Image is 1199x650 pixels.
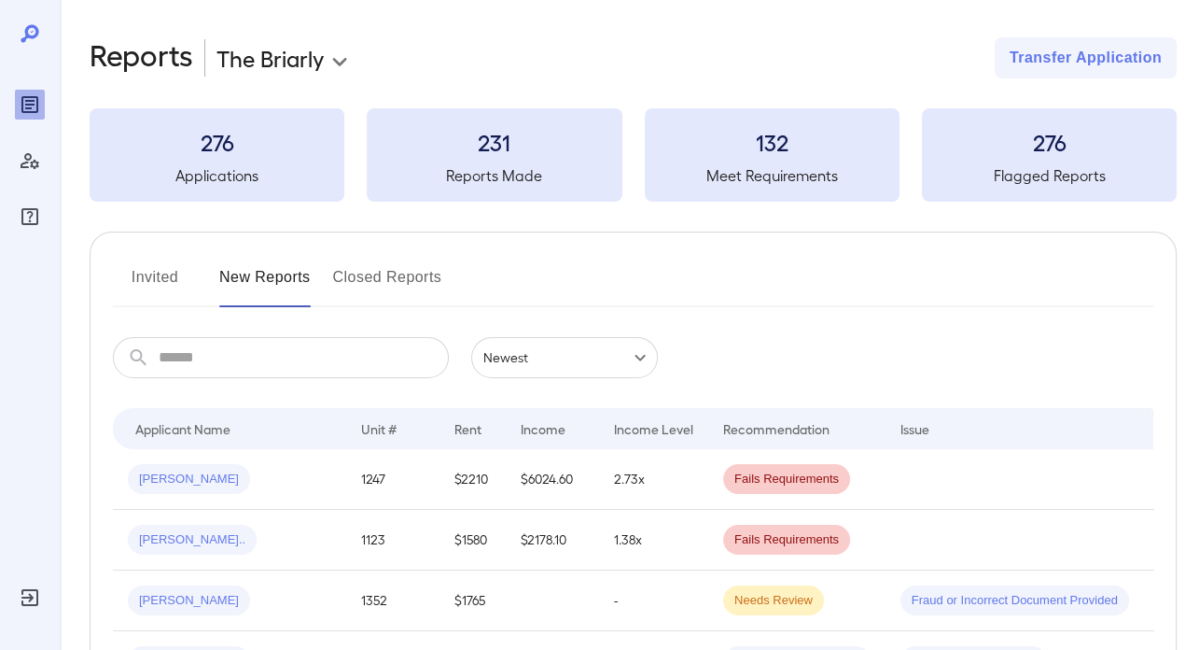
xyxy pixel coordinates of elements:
td: $1765 [439,571,506,631]
div: Unit # [361,417,397,440]
td: 2.73x [599,449,708,510]
span: [PERSON_NAME] [128,592,250,610]
td: $2210 [439,449,506,510]
div: Income Level [614,417,693,440]
div: Newest [471,337,658,378]
span: Fails Requirements [723,531,850,549]
h5: Meet Requirements [645,164,899,187]
div: Manage Users [15,146,45,176]
div: FAQ [15,202,45,232]
span: Needs Review [723,592,824,610]
div: Issue [900,417,930,440]
h3: 276 [90,127,344,157]
h3: 276 [922,127,1177,157]
div: Log Out [15,583,45,613]
button: Invited [113,262,197,307]
td: 1247 [346,449,439,510]
td: 1.38x [599,510,708,571]
h3: 132 [645,127,899,157]
div: Recommendation [723,417,830,440]
h5: Reports Made [367,164,621,187]
div: Reports [15,90,45,120]
h2: Reports [90,37,193,78]
span: Fails Requirements [723,471,850,488]
summary: 276Applications231Reports Made132Meet Requirements276Flagged Reports [90,108,1177,202]
button: New Reports [219,262,311,307]
span: [PERSON_NAME] [128,471,250,488]
span: Fraud or Incorrect Document Provided [900,592,1129,610]
button: Closed Reports [333,262,442,307]
h5: Applications [90,164,344,187]
h3: 231 [367,127,621,157]
td: $6024.60 [506,449,599,510]
button: Transfer Application [995,37,1177,78]
div: Applicant Name [135,417,230,440]
span: [PERSON_NAME].. [128,531,257,549]
p: The Briarly [216,43,324,73]
td: 1123 [346,510,439,571]
h5: Flagged Reports [922,164,1177,187]
div: Rent [454,417,484,440]
td: 1352 [346,571,439,631]
td: $1580 [439,510,506,571]
div: Income [521,417,565,440]
td: - [599,571,708,631]
td: $2178.10 [506,510,599,571]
